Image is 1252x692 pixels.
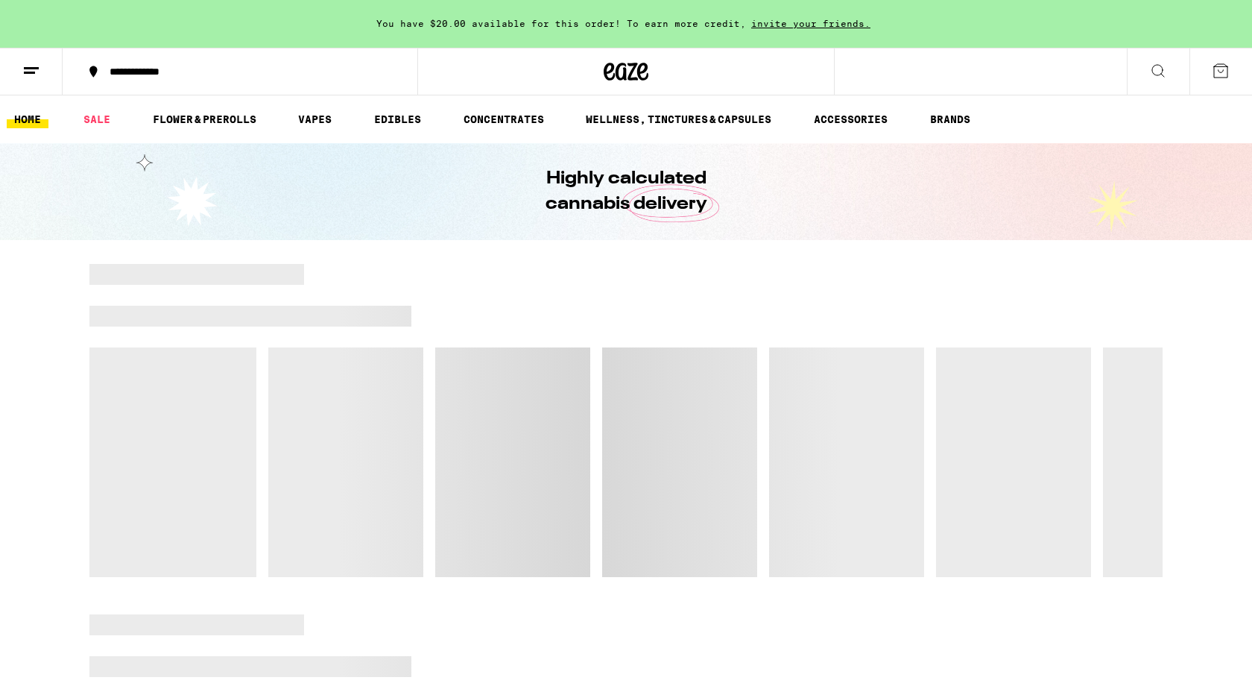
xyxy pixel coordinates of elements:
span: You have $20.00 available for this order! To earn more credit, [376,19,746,28]
h1: Highly calculated cannabis delivery [503,166,749,217]
a: HOME [7,110,48,128]
a: ACCESSORIES [806,110,895,128]
a: BRANDS [923,110,978,128]
span: invite your friends. [746,19,876,28]
a: FLOWER & PREROLLS [145,110,264,128]
a: VAPES [291,110,339,128]
a: CONCENTRATES [456,110,551,128]
a: EDIBLES [367,110,429,128]
a: SALE [76,110,118,128]
a: WELLNESS, TINCTURES & CAPSULES [578,110,779,128]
